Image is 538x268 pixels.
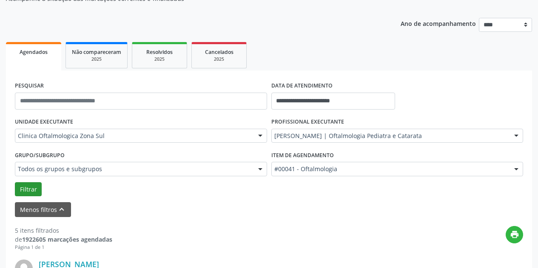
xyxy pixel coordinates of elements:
[271,116,344,129] label: PROFISSIONAL EXECUTANTE
[15,182,42,197] button: Filtrar
[15,226,112,235] div: 5 itens filtrados
[506,226,523,243] button: print
[510,230,519,239] i: print
[146,48,173,56] span: Resolvidos
[20,48,48,56] span: Agendados
[15,116,73,129] label: UNIDADE EXECUTANTE
[15,202,71,217] button: Menos filtroskeyboard_arrow_up
[22,235,112,243] strong: 1922605 marcações agendadas
[138,56,181,62] div: 2025
[18,165,250,173] span: Todos os grupos e subgrupos
[401,18,476,28] p: Ano de acompanhamento
[15,79,44,93] label: PESQUISAR
[57,205,66,214] i: keyboard_arrow_up
[274,165,506,173] span: #00041 - Oftalmologia
[198,56,240,62] div: 2025
[205,48,233,56] span: Cancelados
[271,79,333,93] label: DATA DE ATENDIMENTO
[15,244,112,251] div: Página 1 de 1
[72,48,121,56] span: Não compareceram
[271,149,334,162] label: Item de agendamento
[18,132,250,140] span: Clinica Oftalmologica Zona Sul
[72,56,121,62] div: 2025
[15,235,112,244] div: de
[15,149,65,162] label: Grupo/Subgrupo
[274,132,506,140] span: [PERSON_NAME] | Oftalmologia Pediatra e Catarata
